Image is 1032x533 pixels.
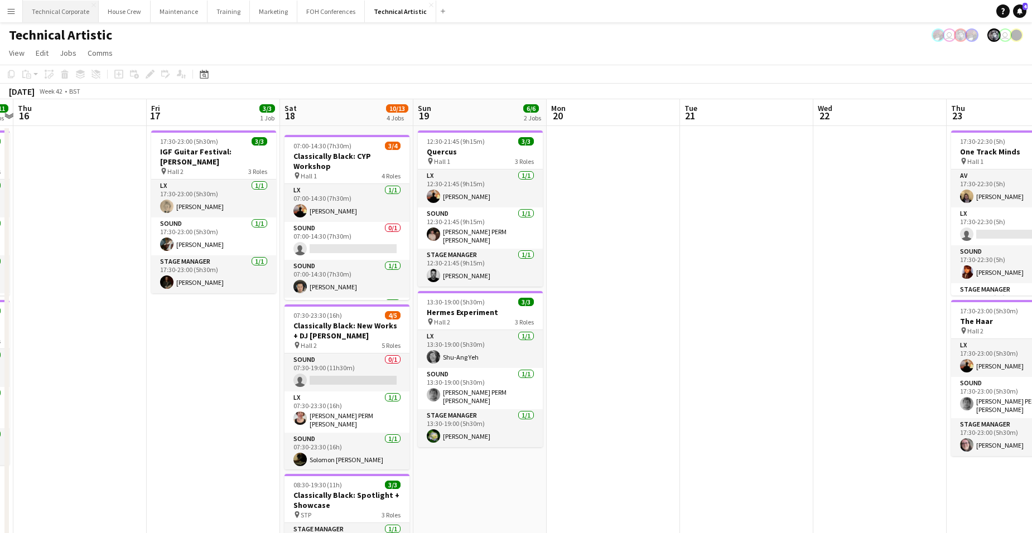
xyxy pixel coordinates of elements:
[151,103,160,113] span: Fri
[9,86,35,97] div: [DATE]
[151,1,208,22] button: Maintenance
[259,104,275,113] span: 3/3
[284,304,409,469] app-job-card: 07:30-23:30 (16h)4/5Classically Black: New Works + DJ [PERSON_NAME] Hall 25 RolesSound0/107:30-19...
[1023,3,1028,10] span: 4
[987,28,1001,42] app-user-avatar: Krisztian PERM Vass
[1010,28,1023,42] app-user-avatar: Gabrielle Barr
[954,28,967,42] app-user-avatar: Krisztian PERM Vass
[293,481,342,489] span: 08:30-19:30 (11h)
[418,307,543,317] h3: Hermes Experiment
[18,103,32,113] span: Thu
[301,341,317,350] span: Hall 2
[284,222,409,260] app-card-role: Sound0/107:00-14:30 (7h30m)
[818,103,832,113] span: Wed
[284,433,409,471] app-card-role: Sound1/107:30-23:30 (16h)Solomon [PERSON_NAME]
[284,260,409,298] app-card-role: Sound1/107:00-14:30 (7h30m)[PERSON_NAME]
[683,109,697,122] span: 21
[284,135,409,300] app-job-card: 07:00-14:30 (7h30m)3/4Classically Black: CYP Workshop Hall 14 RolesLX1/107:00-14:30 (7h30m)[PERSO...
[518,137,534,146] span: 3/3
[515,318,534,326] span: 3 Roles
[385,142,401,150] span: 3/4
[965,28,978,42] app-user-avatar: Zubair PERM Dhalla
[427,298,485,306] span: 13:30-19:00 (5h30m)
[4,46,29,60] a: View
[418,103,431,113] span: Sun
[151,147,276,167] h3: IGF Guitar Festival: [PERSON_NAME]
[418,169,543,207] app-card-role: LX1/112:30-21:45 (9h15m)[PERSON_NAME]
[387,114,408,122] div: 4 Jobs
[365,1,436,22] button: Technical Artistic
[36,48,49,58] span: Edit
[151,255,276,293] app-card-role: Stage Manager1/117:30-23:00 (5h30m)[PERSON_NAME]
[284,151,409,171] h3: Classically Black: CYP Workshop
[418,409,543,447] app-card-role: Stage Manager1/113:30-19:00 (5h30m)[PERSON_NAME]
[69,87,80,95] div: BST
[284,353,409,391] app-card-role: Sound0/107:30-19:00 (11h30m)
[386,104,408,113] span: 10/13
[60,48,76,58] span: Jobs
[284,103,297,113] span: Sat
[88,48,113,58] span: Comms
[524,114,541,122] div: 2 Jobs
[293,311,342,319] span: 07:30-23:30 (16h)
[293,142,351,150] span: 07:00-14:30 (7h30m)
[284,391,409,433] app-card-role: LX1/107:30-23:30 (16h)[PERSON_NAME] PERM [PERSON_NAME]
[949,109,965,122] span: 23
[167,167,184,176] span: Hall 2
[434,318,450,326] span: Hall 2
[385,481,401,489] span: 3/3
[416,109,431,122] span: 19
[382,341,401,350] span: 5 Roles
[960,137,1005,146] span: 17:30-22:30 (5h)
[932,28,945,42] app-user-avatar: Zubair PERM Dhalla
[99,1,151,22] button: House Crew
[418,330,543,368] app-card-role: LX1/113:30-19:00 (5h30m)Shu-Ang Yeh
[284,298,409,336] app-card-role: Stage Manager1/1
[16,109,32,122] span: 16
[385,311,401,319] span: 4/5
[427,137,485,146] span: 12:30-21:45 (9h15m)
[518,298,534,306] span: 3/3
[1013,4,1026,18] a: 4
[816,109,832,122] span: 22
[549,109,566,122] span: 20
[9,48,25,58] span: View
[551,103,566,113] span: Mon
[284,184,409,222] app-card-role: LX1/107:00-14:30 (7h30m)[PERSON_NAME]
[418,368,543,409] app-card-role: Sound1/113:30-19:00 (5h30m)[PERSON_NAME] PERM [PERSON_NAME]
[418,130,543,287] app-job-card: 12:30-21:45 (9h15m)3/3Quercus Hall 13 RolesLX1/112:30-21:45 (9h15m)[PERSON_NAME]Sound1/112:30-21:...
[284,321,409,341] h3: Classically Black: New Works + DJ [PERSON_NAME]
[999,28,1012,42] app-user-avatar: Liveforce Admin
[943,28,956,42] app-user-avatar: Sally PERM Pochciol
[523,104,539,113] span: 6/6
[260,114,274,122] div: 1 Job
[967,157,983,166] span: Hall 1
[23,1,99,22] button: Technical Corporate
[9,27,112,43] h1: Technical Artistic
[418,207,543,249] app-card-role: Sound1/112:30-21:45 (9h15m)[PERSON_NAME] PERM [PERSON_NAME]
[284,490,409,510] h3: Classically Black: Spotlight + Showcase
[151,130,276,293] app-job-card: 17:30-23:00 (5h30m)3/3IGF Guitar Festival: [PERSON_NAME] Hall 23 RolesLX1/117:30-23:00 (5h30m)[PE...
[151,217,276,255] app-card-role: Sound1/117:30-23:00 (5h30m)[PERSON_NAME]
[434,157,450,166] span: Hall 1
[150,109,160,122] span: 17
[960,307,1018,315] span: 17:30-23:00 (5h30m)
[83,46,117,60] a: Comms
[418,291,543,447] app-job-card: 13:30-19:00 (5h30m)3/3Hermes Experiment Hall 23 RolesLX1/113:30-19:00 (5h30m)Shu-Ang YehSound1/11...
[301,511,311,519] span: STP
[515,157,534,166] span: 3 Roles
[250,1,297,22] button: Marketing
[418,147,543,157] h3: Quercus
[418,249,543,287] app-card-role: Stage Manager1/112:30-21:45 (9h15m)[PERSON_NAME]
[382,172,401,180] span: 4 Roles
[55,46,81,60] a: Jobs
[252,137,267,146] span: 3/3
[160,137,218,146] span: 17:30-23:00 (5h30m)
[208,1,250,22] button: Training
[151,180,276,217] app-card-role: LX1/117:30-23:00 (5h30m)[PERSON_NAME]
[951,103,965,113] span: Thu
